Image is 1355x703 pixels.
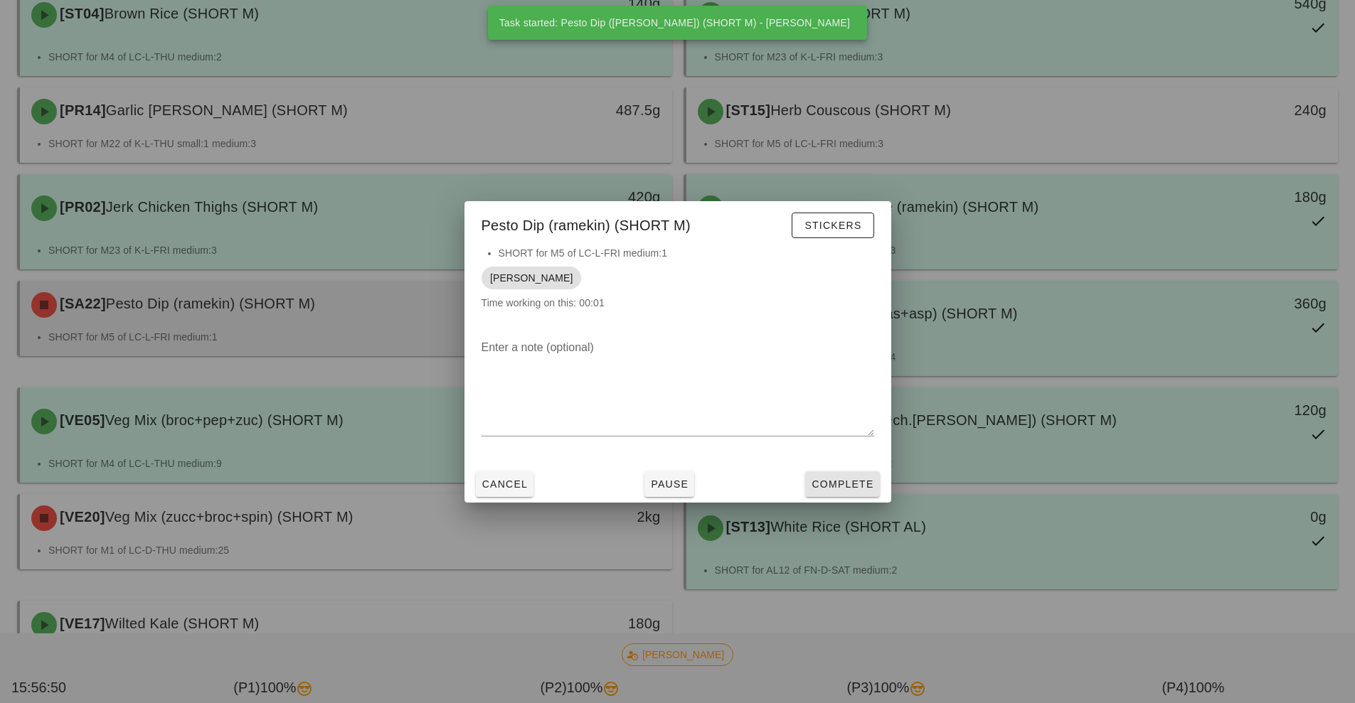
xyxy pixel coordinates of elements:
div: Pesto Dip (ramekin) (SHORT M) [464,201,891,245]
span: Pause [650,478,689,490]
div: Time working on this: 00:01 [464,245,891,325]
span: Stickers [804,220,861,231]
button: Pause [644,471,694,497]
span: [PERSON_NAME] [490,267,573,289]
button: Stickers [792,213,873,238]
button: Cancel [476,471,534,497]
span: Complete [811,478,873,490]
div: Task started: Pesto Dip ([PERSON_NAME]) (SHORT M) - [PERSON_NAME] [488,6,861,40]
li: SHORT for M5 of LC-L-FRI medium:1 [499,245,874,261]
button: Complete [805,471,879,497]
span: Cancel [482,478,528,490]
